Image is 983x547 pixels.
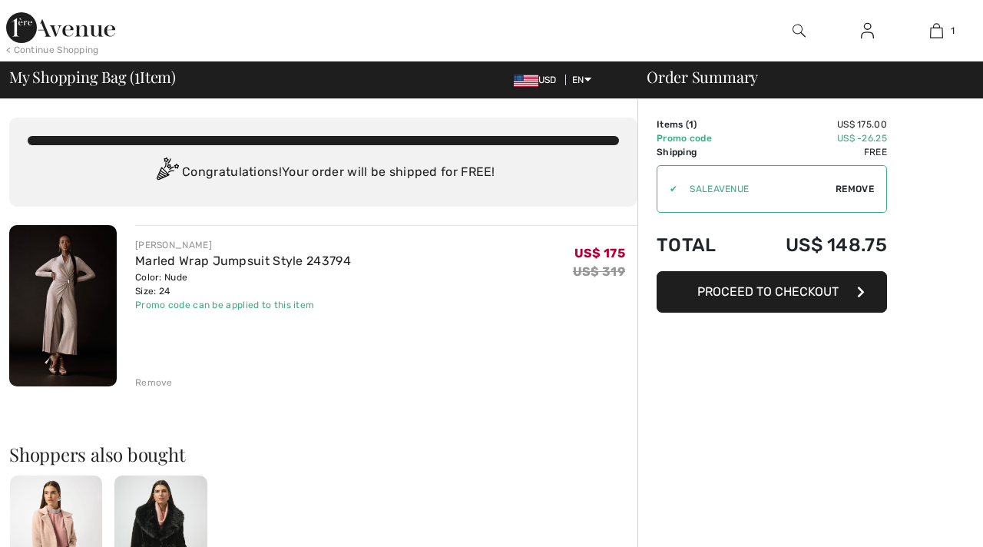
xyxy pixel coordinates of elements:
td: US$ 148.75 [742,219,887,271]
img: Marled Wrap Jumpsuit Style 243794 [9,225,117,386]
a: 1 [902,22,970,40]
span: My Shopping Bag ( Item) [9,69,176,85]
span: 1 [689,119,693,130]
div: Remove [135,376,173,390]
td: Free [742,145,887,159]
div: < Continue Shopping [6,43,99,57]
a: Marled Wrap Jumpsuit Style 243794 [135,254,351,268]
td: Items ( ) [657,118,742,131]
span: Proceed to Checkout [697,284,839,299]
a: Sign In [849,22,886,41]
span: 1 [951,24,955,38]
img: US Dollar [514,75,538,87]
img: My Info [861,22,874,40]
span: US$ 175 [574,246,625,260]
img: 1ère Avenue [6,12,115,43]
div: Promo code can be applied to this item [135,298,351,312]
button: Proceed to Checkout [657,271,887,313]
input: Promo code [677,166,836,212]
img: Congratulation2.svg [151,157,182,188]
td: Promo code [657,131,742,145]
img: search the website [793,22,806,40]
td: Shipping [657,145,742,159]
div: ✔ [657,182,677,196]
div: Color: Nude Size: 24 [135,270,351,298]
s: US$ 319 [573,264,625,279]
div: Order Summary [628,69,974,85]
h2: Shoppers also bought [9,445,637,463]
span: Remove [836,182,874,196]
td: US$ -26.25 [742,131,887,145]
span: 1 [134,65,140,85]
div: [PERSON_NAME] [135,238,351,252]
td: US$ 175.00 [742,118,887,131]
img: My Bag [930,22,943,40]
td: Total [657,219,742,271]
span: USD [514,75,563,85]
span: EN [572,75,591,85]
div: Congratulations! Your order will be shipped for FREE! [28,157,619,188]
